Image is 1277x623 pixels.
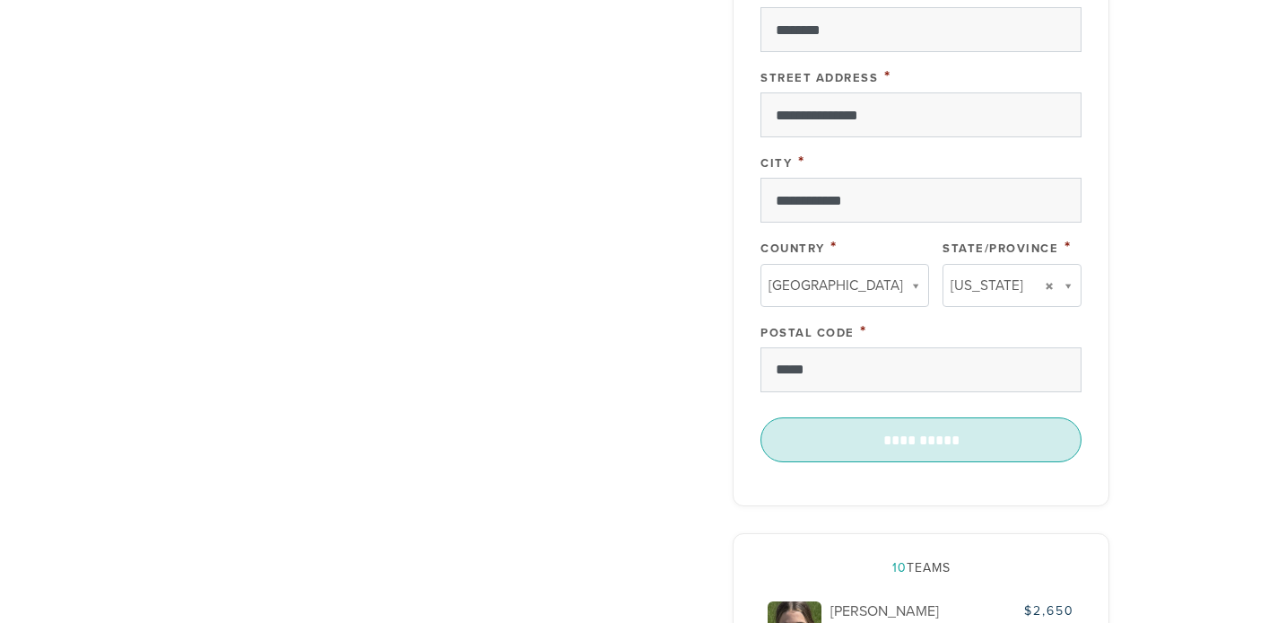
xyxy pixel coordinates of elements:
[951,274,1023,297] span: [US_STATE]
[884,66,891,86] span: This field is required.
[760,241,825,256] label: Country
[760,71,878,85] label: Street Address
[760,561,1082,576] h2: Teams
[1064,237,1072,257] span: This field is required.
[760,156,792,171] label: City
[860,321,867,341] span: This field is required.
[892,560,907,575] span: 10
[943,264,1082,307] a: [US_STATE]
[760,264,929,307] a: [GEOGRAPHIC_DATA]
[943,241,1058,256] label: State/Province
[830,237,838,257] span: This field is required.
[798,152,805,171] span: This field is required.
[769,274,903,297] span: [GEOGRAPHIC_DATA]
[760,326,855,340] label: Postal Code
[830,601,994,621] p: [PERSON_NAME]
